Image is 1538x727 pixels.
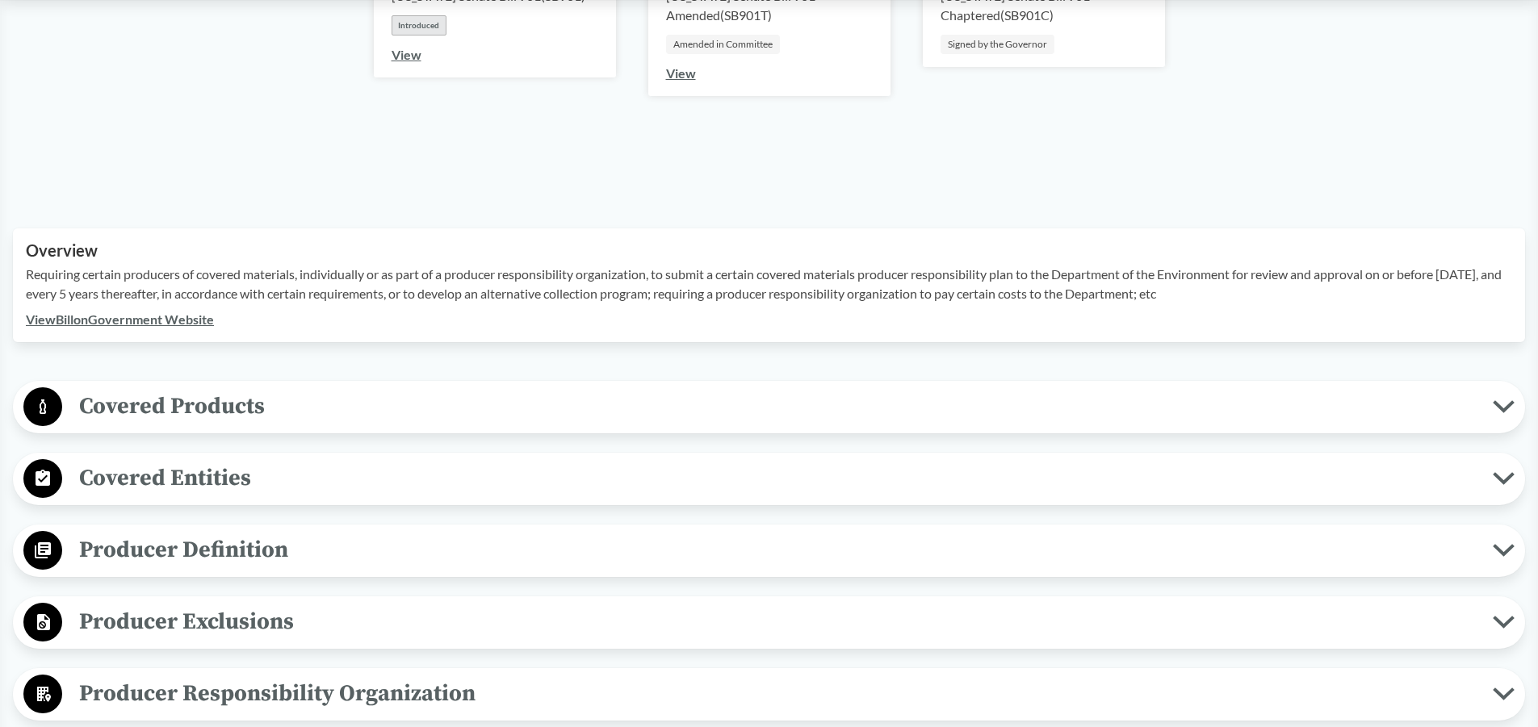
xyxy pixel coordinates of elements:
a: View [666,65,696,81]
button: Covered Entities [19,458,1519,499]
span: Producer Responsibility Organization [62,675,1493,712]
span: Covered Entities [62,460,1493,496]
h2: Overview [26,241,1512,260]
span: Covered Products [62,388,1493,424]
div: Signed by the Governor [941,35,1054,54]
button: Producer Definition [19,530,1519,571]
button: Producer Exclusions [19,602,1519,643]
a: View [392,47,421,62]
p: Requiring certain producers of covered materials, individually or as part of a producer responsib... [26,265,1512,303]
div: Introduced [392,15,446,36]
div: Amended in Committee [666,35,780,54]
a: ViewBillonGovernment Website [26,311,214,327]
span: Producer Definition [62,532,1493,568]
button: Covered Products [19,386,1519,428]
span: Producer Exclusions [62,604,1493,640]
button: Producer Responsibility Organization [19,674,1519,715]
